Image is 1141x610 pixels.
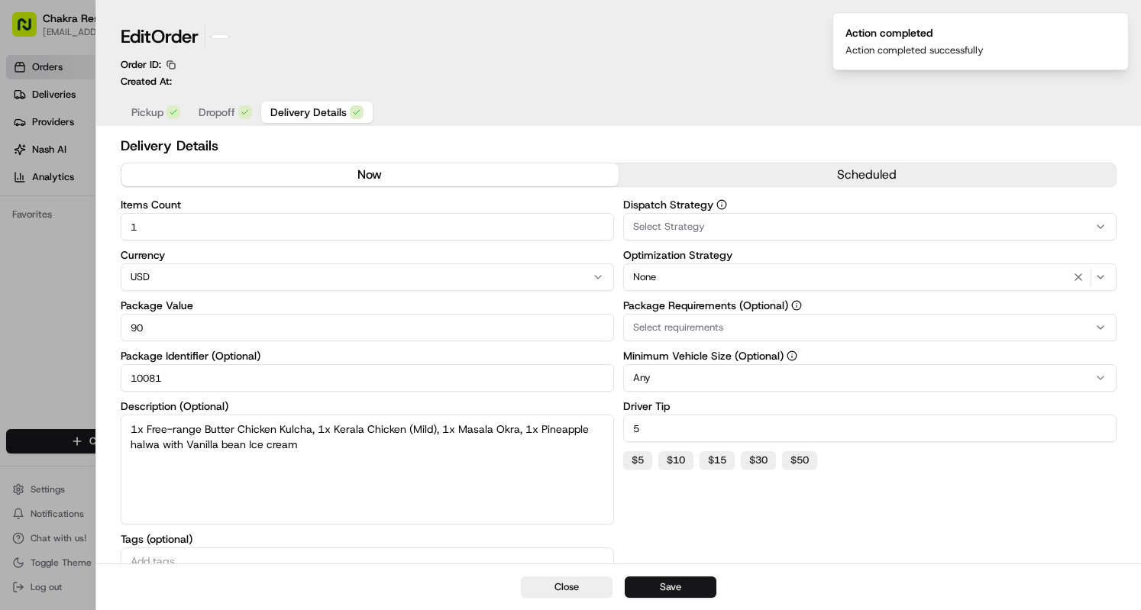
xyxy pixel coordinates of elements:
[15,198,98,210] div: Past conversations
[15,15,46,45] img: Nash
[31,237,43,249] img: 1736555255976-a54dd68f-1ca7-489b-9aae-adbdc363a1c4
[791,300,802,311] button: Package Requirements (Optional)
[625,576,716,598] button: Save
[199,105,235,120] span: Dropoff
[144,341,245,356] span: API Documentation
[121,24,199,49] h1: Edit
[633,270,656,284] span: None
[623,213,1117,240] button: Select Strategy
[623,263,1117,291] button: None
[69,160,210,173] div: We're available if you need us!
[214,277,245,289] span: [DATE]
[32,145,60,173] img: 4281594248423_2fcf9dad9f2a874258b8_72.png
[623,401,1117,412] label: Driver Tip
[135,236,166,248] span: [DATE]
[121,163,619,186] button: now
[15,263,40,287] img: Joana Marie Avellanoza
[47,236,124,248] span: [PERSON_NAME]
[47,277,202,289] span: [PERSON_NAME] [PERSON_NAME]
[121,350,614,361] label: Package Identifier (Optional)
[623,199,1117,210] label: Dispatch Strategy
[716,199,727,210] button: Dispatch Strategy
[152,378,185,389] span: Pylon
[31,341,117,356] span: Knowledge Base
[121,213,614,240] input: Enter items count
[633,220,705,234] span: Select Strategy
[151,24,199,49] span: Order
[623,300,1117,311] label: Package Requirements (Optional)
[121,135,1117,157] h2: Delivery Details
[9,334,123,362] a: 📗Knowledge Base
[787,350,797,361] button: Minimum Vehicle Size (Optional)
[700,451,735,470] button: $15
[69,145,251,160] div: Start new chat
[121,534,614,544] label: Tags (optional)
[121,314,614,341] input: Enter package value
[121,401,614,412] label: Description (Optional)
[121,199,614,210] label: Items Count
[623,451,652,470] button: $5
[131,105,163,120] span: Pickup
[15,342,27,354] div: 📗
[121,364,614,392] input: Enter package identifier
[121,75,172,89] p: Created At:
[633,321,723,334] span: Select requirements
[15,221,40,246] img: Asif Zaman Khan
[623,314,1117,341] button: Select requirements
[237,195,278,213] button: See all
[128,552,607,570] input: Add tags
[782,451,817,470] button: $50
[260,150,278,168] button: Start new chat
[127,236,132,248] span: •
[123,334,251,362] a: 💻API Documentation
[15,145,43,173] img: 1736555255976-a54dd68f-1ca7-489b-9aae-adbdc363a1c4
[623,250,1117,260] label: Optimization Strategy
[129,342,141,354] div: 💻
[623,415,1117,442] input: Enter driver tip
[15,60,278,85] p: Welcome 👋
[623,350,1117,361] label: Minimum Vehicle Size (Optional)
[40,98,252,114] input: Clear
[741,451,776,470] button: $30
[121,250,614,260] label: Currency
[108,377,185,389] a: Powered byPylon
[619,163,1116,186] button: scheduled
[121,300,614,311] label: Package Value
[205,277,211,289] span: •
[521,576,613,598] button: Close
[270,105,347,120] span: Delivery Details
[31,278,43,290] img: 1736555255976-a54dd68f-1ca7-489b-9aae-adbdc363a1c4
[658,451,693,470] button: $10
[121,58,161,72] p: Order ID:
